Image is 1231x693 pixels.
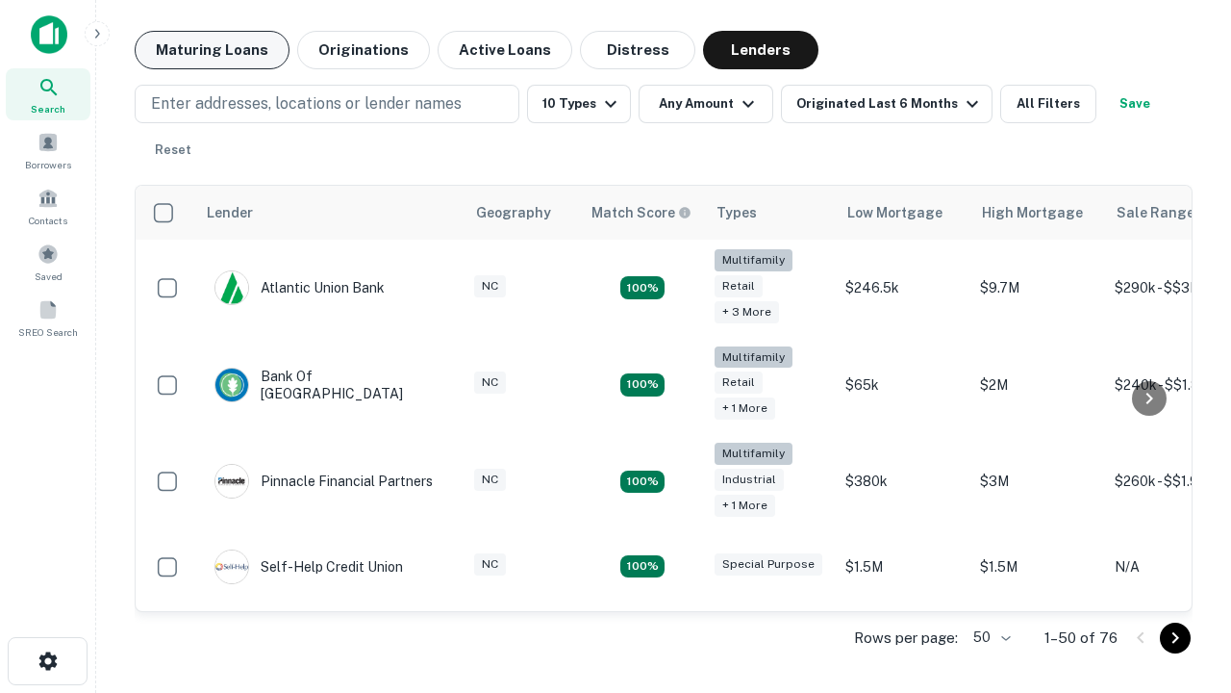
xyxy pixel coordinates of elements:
button: Active Loans [438,31,572,69]
div: Originated Last 6 Months [796,92,984,115]
img: capitalize-icon.png [31,15,67,54]
a: Borrowers [6,124,90,176]
a: Search [6,68,90,120]
div: Matching Properties: 11, hasApolloMatch: undefined [620,555,665,578]
div: Retail [715,372,763,394]
button: 10 Types [527,85,631,123]
a: Contacts [6,180,90,232]
th: Geography [465,186,580,240]
img: picture [215,465,248,498]
div: Retail [715,275,763,297]
span: Saved [35,269,63,284]
div: Special Purpose [715,553,822,576]
button: Maturing Loans [135,31,289,69]
div: Bank Of [GEOGRAPHIC_DATA] [214,368,445,402]
h6: Match Score [591,202,688,223]
button: Save your search to get updates of matches that match your search criteria. [1104,85,1166,123]
button: Originated Last 6 Months [781,85,992,123]
div: Self-help Credit Union [214,550,403,584]
th: Types [705,186,836,240]
div: Multifamily [715,346,792,369]
div: NC [474,553,506,576]
button: Any Amount [639,85,773,123]
div: Multifamily [715,443,792,465]
div: Matching Properties: 13, hasApolloMatch: undefined [620,471,665,494]
div: + 3 more [715,301,779,323]
div: Capitalize uses an advanced AI algorithm to match your search with the best lender. The match sco... [591,202,691,223]
td: $2M [970,337,1105,434]
p: Rows per page: [854,627,958,650]
div: Pinnacle Financial Partners [214,464,433,499]
div: Geography [476,201,551,224]
div: Sale Range [1117,201,1194,224]
td: $246.5k [836,240,970,337]
div: Industrial [715,469,784,491]
button: Enter addresses, locations or lender names [135,85,519,123]
td: $3M [970,433,1105,530]
a: Saved [6,236,90,288]
div: Multifamily [715,249,792,271]
td: $1.5M [836,530,970,603]
td: $9.7M [970,240,1105,337]
td: $380k [836,433,970,530]
span: Contacts [29,213,67,228]
button: Go to next page [1160,623,1191,654]
th: Low Mortgage [836,186,970,240]
span: Borrowers [25,157,71,172]
img: picture [215,369,248,401]
span: Search [31,101,65,116]
td: $1.5M [970,530,1105,603]
div: NC [474,372,506,394]
div: Low Mortgage [847,201,942,224]
div: NC [474,275,506,297]
a: SREO Search [6,292,90,344]
div: NC [474,469,506,491]
button: Distress [580,31,695,69]
th: Lender [195,186,465,240]
td: $65k [836,337,970,434]
span: SREO Search [18,324,78,340]
button: Lenders [703,31,818,69]
div: Matching Properties: 10, hasApolloMatch: undefined [620,276,665,299]
div: Lender [207,201,253,224]
div: Types [716,201,757,224]
button: All Filters [1000,85,1096,123]
div: + 1 more [715,398,775,420]
div: 50 [966,624,1014,652]
th: High Mortgage [970,186,1105,240]
button: Reset [142,131,204,169]
div: Matching Properties: 17, hasApolloMatch: undefined [620,373,665,397]
div: High Mortgage [982,201,1083,224]
th: Capitalize uses an advanced AI algorithm to match your search with the best lender. The match sco... [580,186,705,240]
p: Enter addresses, locations or lender names [151,92,462,115]
p: 1–50 of 76 [1044,627,1118,650]
div: Atlantic Union Bank [214,270,385,305]
button: Originations [297,31,430,69]
img: picture [215,271,248,304]
div: + 1 more [715,495,775,517]
iframe: Chat Widget [1135,477,1231,570]
img: picture [215,551,248,583]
